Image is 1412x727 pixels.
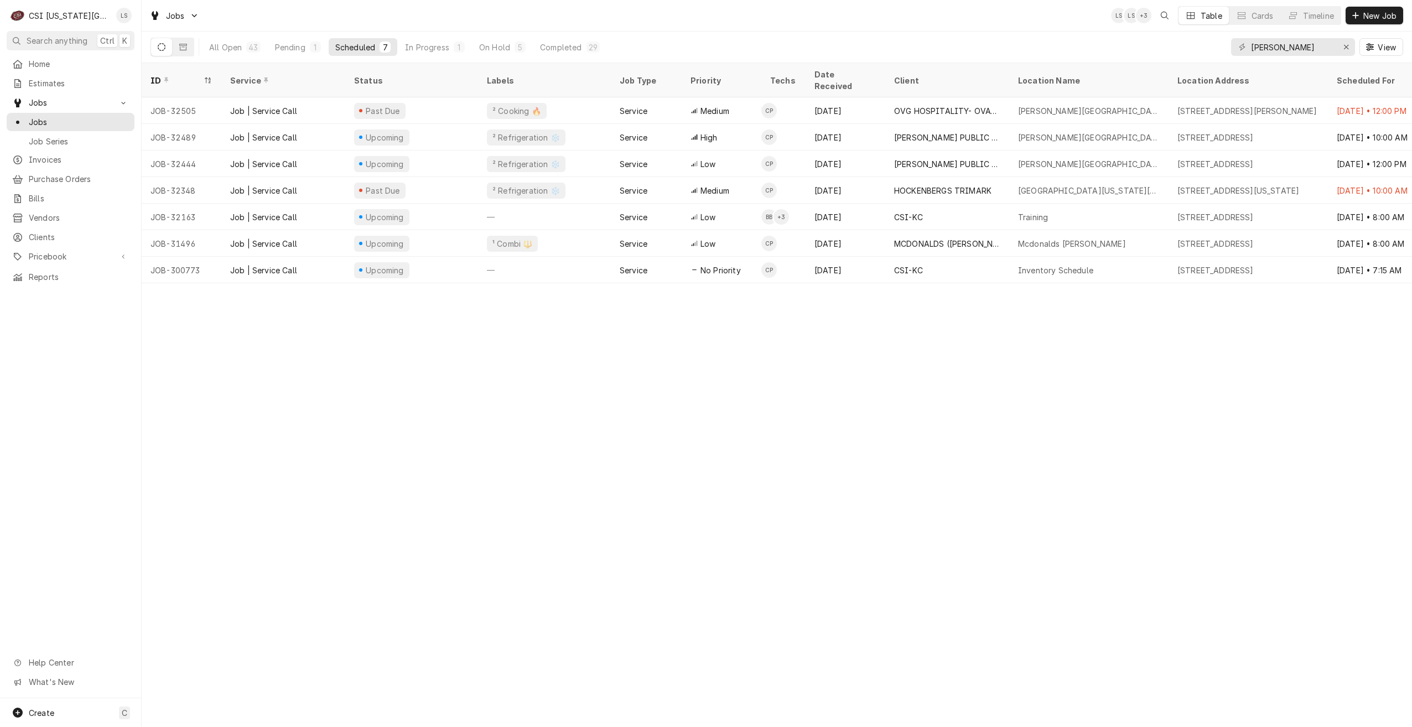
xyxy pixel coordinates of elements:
[1359,38,1403,56] button: View
[27,35,87,46] span: Search anything
[1177,75,1317,86] div: Location Address
[1018,158,1160,170] div: [PERSON_NAME][GEOGRAPHIC_DATA]
[1018,211,1048,223] div: Training
[29,154,129,165] span: Invoices
[29,212,129,224] span: Vendors
[1136,8,1151,23] div: + 3
[761,103,777,118] div: Charles Pendergrass's Avatar
[806,204,885,230] div: [DATE]
[1111,8,1127,23] div: Lindy Springer's Avatar
[1156,7,1174,24] button: Open search
[770,75,797,86] div: Techs
[122,35,127,46] span: K
[230,158,297,170] div: Job | Service Call
[761,129,777,145] div: CP
[354,75,467,86] div: Status
[491,185,561,196] div: ² Refrigeration ❄️
[150,75,201,86] div: ID
[29,657,128,668] span: Help Center
[491,105,542,117] div: ² Cooking 🔥
[1111,8,1127,23] div: LS
[620,211,647,223] div: Service
[29,251,112,262] span: Pricebook
[1346,7,1403,24] button: New Job
[405,41,449,53] div: In Progress
[620,75,673,86] div: Job Type
[29,58,129,70] span: Home
[29,136,129,147] span: Job Series
[7,653,134,672] a: Go to Help Center
[1177,185,1299,196] div: [STREET_ADDRESS][US_STATE]
[1124,8,1139,23] div: Lindy Springer's Avatar
[894,264,923,276] div: CSI-KC
[29,97,112,108] span: Jobs
[761,103,777,118] div: CP
[166,10,185,22] span: Jobs
[540,41,582,53] div: Completed
[894,158,1000,170] div: [PERSON_NAME] PUBLIC SCHOOLS USD #497
[142,97,221,124] div: JOB-32505
[1177,105,1317,117] div: [STREET_ADDRESS][PERSON_NAME]
[1018,132,1160,143] div: [PERSON_NAME][GEOGRAPHIC_DATA]
[620,132,647,143] div: Service
[1251,38,1334,56] input: Keyword search
[700,238,715,250] span: Low
[7,209,134,227] a: Vendors
[1303,10,1334,22] div: Timeline
[365,264,406,276] div: Upcoming
[142,257,221,283] div: JOB-300773
[7,228,134,246] a: Clients
[1252,10,1274,22] div: Cards
[1177,264,1254,276] div: [STREET_ADDRESS]
[589,41,598,53] div: 29
[29,271,129,283] span: Reports
[761,156,777,172] div: CP
[230,75,334,86] div: Service
[145,7,204,25] a: Go to Jobs
[456,41,463,53] div: 1
[7,673,134,691] a: Go to What's New
[806,230,885,257] div: [DATE]
[1361,10,1399,22] span: New Job
[620,185,647,196] div: Service
[761,262,777,278] div: Charles Pendergrass's Avatar
[29,77,129,89] span: Estimates
[275,41,305,53] div: Pending
[761,183,777,198] div: CP
[479,41,510,53] div: On Hold
[7,268,134,286] a: Reports
[122,707,127,719] span: C
[491,238,533,250] div: ¹ Combi 🔱
[230,238,297,250] div: Job | Service Call
[761,209,777,225] div: BB
[365,211,406,223] div: Upcoming
[116,8,132,23] div: Lindy Springer's Avatar
[312,41,319,53] div: 1
[814,69,874,92] div: Date Received
[7,150,134,169] a: Invoices
[894,185,991,196] div: HOCKENBERGS TRIMARK
[700,264,741,276] span: No Priority
[29,231,129,243] span: Clients
[1177,211,1254,223] div: [STREET_ADDRESS]
[7,74,134,92] a: Estimates
[7,113,134,131] a: Jobs
[1018,105,1160,117] div: [PERSON_NAME][GEOGRAPHIC_DATA][US_STATE]
[487,75,602,86] div: Labels
[700,132,718,143] span: High
[230,211,297,223] div: Job | Service Call
[1018,264,1093,276] div: Inventory Schedule
[209,41,242,53] div: All Open
[29,116,129,128] span: Jobs
[761,209,777,225] div: Brian Breazier's Avatar
[7,31,134,50] button: Search anythingCtrlK
[1124,8,1139,23] div: LS
[365,185,402,196] div: Past Due
[1177,158,1254,170] div: [STREET_ADDRESS]
[620,158,647,170] div: Service
[478,204,611,230] div: —
[620,238,647,250] div: Service
[806,257,885,283] div: [DATE]
[517,41,523,53] div: 5
[7,132,134,150] a: Job Series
